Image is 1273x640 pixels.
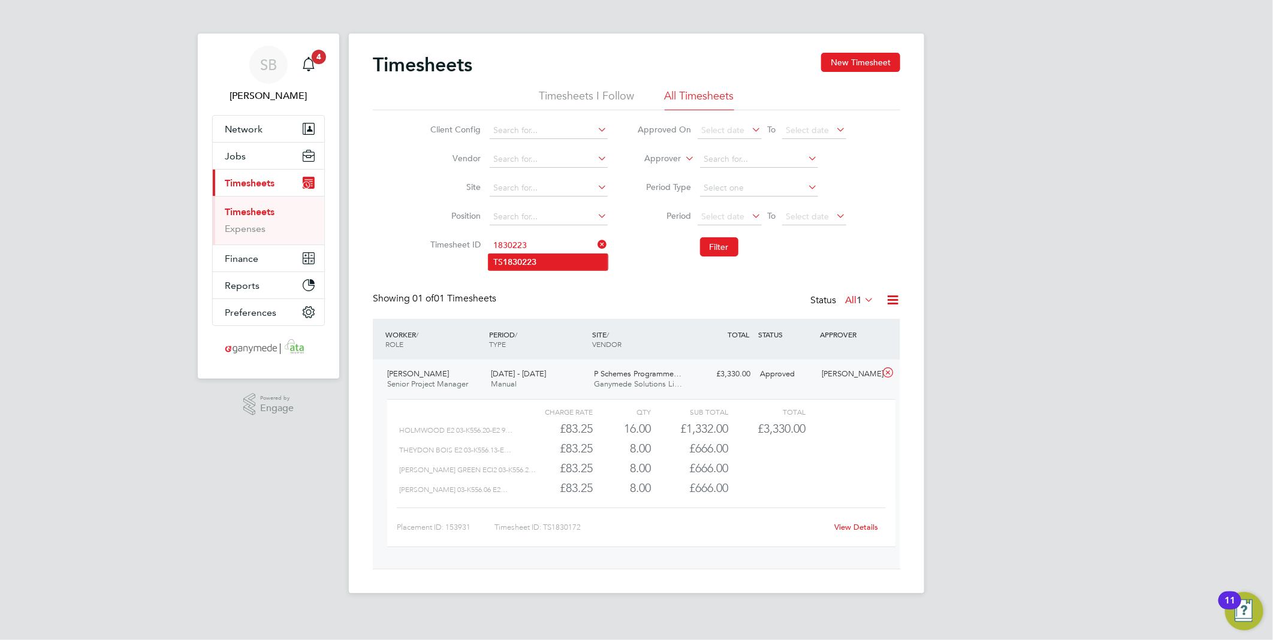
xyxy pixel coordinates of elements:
button: Jobs [213,143,324,169]
span: Samantha Briggs [212,89,325,103]
span: SB [260,57,277,73]
span: To [764,122,780,137]
div: 8.00 [593,478,651,498]
div: [PERSON_NAME] [818,364,880,384]
a: SB[PERSON_NAME] [212,46,325,103]
div: 11 [1224,600,1235,616]
button: Timesheets [213,170,324,196]
label: Position [427,210,481,221]
input: Search for... [490,180,608,197]
span: 1 [856,294,862,306]
a: Powered byEngage [243,393,294,416]
span: Select date [702,211,745,222]
label: Approver [628,153,681,165]
li: TS [488,254,608,270]
div: SITE [590,324,693,355]
span: Select date [786,125,829,135]
span: [PERSON_NAME] 03-K556.06 E2… [399,485,508,494]
div: QTY [593,404,651,419]
label: Site [427,182,481,192]
div: Total [728,404,806,419]
div: £3,330.00 [693,364,755,384]
div: £83.25 [515,439,593,458]
a: Timesheets [225,206,274,218]
div: Placement ID: 153931 [397,518,494,537]
label: Period [638,210,692,221]
input: Search for... [490,237,608,254]
label: Timesheet ID [427,239,481,250]
li: All Timesheets [665,89,734,110]
span: [PERSON_NAME] [387,369,449,379]
div: APPROVER [818,324,880,345]
span: TOTAL [728,330,749,339]
li: Timesheets I Follow [539,89,635,110]
img: ganymedesolutions-logo-retina.png [222,338,316,357]
div: Charge rate [515,404,593,419]
button: Filter [700,237,738,256]
span: 4 [312,50,326,64]
button: Reports [213,272,324,298]
span: Theydon Bois E2 03-K556.13-E… [399,446,511,454]
span: Reports [225,280,260,291]
span: [PERSON_NAME] Green ECI2 03-K556.2… [399,466,536,474]
span: / [607,330,610,339]
input: Search for... [490,151,608,168]
div: £83.25 [515,478,593,498]
span: [DATE] - [DATE] [491,369,546,379]
button: Preferences [213,299,324,325]
button: Finance [213,245,324,271]
span: Timesheets [225,177,274,189]
span: Select date [702,125,745,135]
span: ROLE [385,339,403,349]
div: £1,332.00 [651,419,728,439]
div: 8.00 [593,439,651,458]
a: View Details [835,522,879,532]
label: Vendor [427,153,481,164]
input: Search for... [490,209,608,225]
label: Period Type [638,182,692,192]
span: TYPE [489,339,506,349]
span: Network [225,123,263,135]
span: To [764,208,780,224]
span: Preferences [225,307,276,318]
span: Powered by [260,393,294,403]
div: 16.00 [593,419,651,439]
a: Expenses [225,223,266,234]
input: Search for... [700,151,818,168]
button: Open Resource Center, 11 new notifications [1225,592,1263,630]
span: P Schemes Programme… [595,369,682,379]
div: Showing [373,292,499,305]
label: All [845,294,874,306]
div: PERIOD [486,324,590,355]
div: £83.25 [515,419,593,439]
span: Ganymede Solutions Li… [595,379,683,389]
div: Timesheets [213,196,324,244]
label: Approved On [638,124,692,135]
input: Select one [700,180,818,197]
div: £83.25 [515,458,593,478]
div: £666.00 [651,478,728,498]
a: Go to home page [212,338,325,357]
span: 01 Timesheets [412,292,496,304]
div: Sub Total [651,404,728,419]
span: Holmwood E2 03-K556.20-E2 9… [399,426,512,434]
button: New Timesheet [821,53,900,72]
div: STATUS [755,324,818,345]
div: Timesheet ID: TS1830172 [494,518,827,537]
div: £666.00 [651,458,728,478]
span: Select date [786,211,829,222]
a: 4 [297,46,321,84]
span: / [416,330,418,339]
button: Network [213,116,324,142]
nav: Main navigation [198,34,339,379]
b: 1830223 [503,257,536,267]
div: £666.00 [651,439,728,458]
span: Finance [225,253,258,264]
span: Senior Project Manager [387,379,468,389]
div: 8.00 [593,458,651,478]
span: Manual [491,379,517,389]
label: Client Config [427,124,481,135]
span: / [515,330,517,339]
span: £3,330.00 [758,421,806,436]
span: Engage [260,403,294,413]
